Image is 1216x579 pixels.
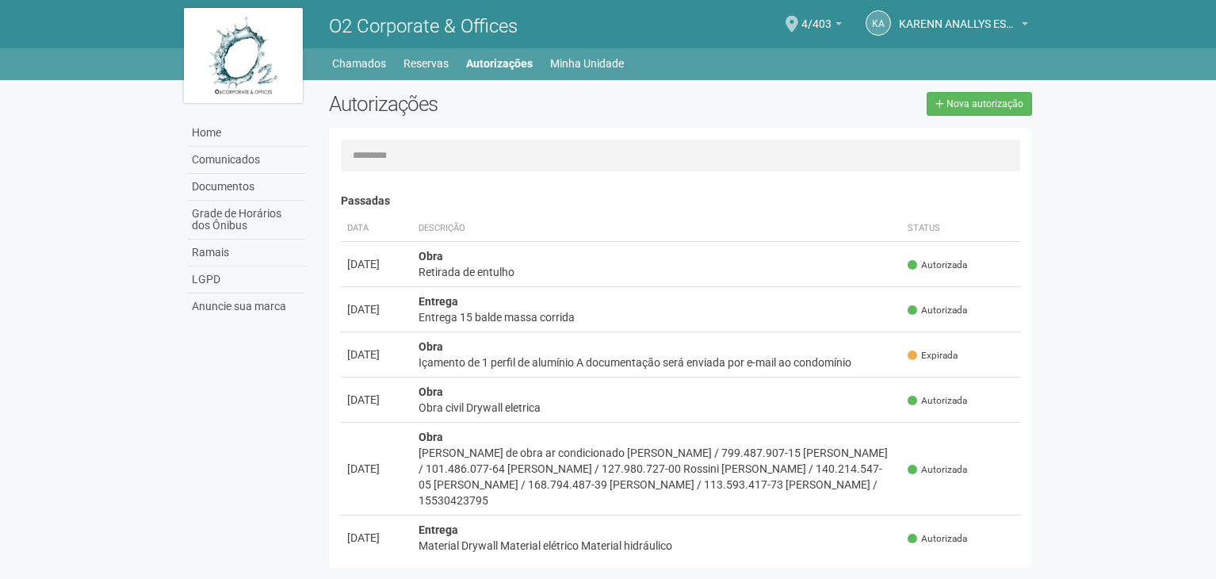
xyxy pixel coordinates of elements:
[188,174,305,201] a: Documentos
[329,15,518,37] span: O2 Corporate & Offices
[188,240,305,266] a: Ramais
[412,216,901,242] th: Descrição
[347,392,406,408] div: [DATE]
[347,256,406,272] div: [DATE]
[347,301,406,317] div: [DATE]
[419,445,895,508] div: [PERSON_NAME] de obra ar condicionado [PERSON_NAME] / 799.487.907-15 [PERSON_NAME] / 101.486.077-...
[908,532,967,546] span: Autorizada
[419,264,895,280] div: Retirada de entulho
[419,355,895,370] div: Içamento de 1 perfil de alumínio A documentação será enviada por e-mail ao condomínio
[908,394,967,408] span: Autorizada
[403,52,449,75] a: Reservas
[801,2,832,30] span: 4/403
[184,8,303,103] img: logo.jpg
[927,92,1032,116] a: Nova autorização
[908,463,967,477] span: Autorizada
[419,400,895,416] div: Obra civil Drywall eletrica
[419,385,443,398] strong: Obra
[347,347,406,362] div: [DATE]
[801,20,842,33] a: 4/403
[419,523,458,536] strong: Entrega
[866,10,891,36] a: KA
[899,20,1028,33] a: KARENN ANALLYS ESTELLA
[466,52,533,75] a: Autorizações
[341,216,412,242] th: Data
[908,349,958,362] span: Expirada
[908,304,967,317] span: Autorizada
[419,340,443,353] strong: Obra
[908,259,967,272] span: Autorizada
[188,293,305,320] a: Anuncie sua marca
[341,195,1020,207] h4: Passadas
[946,98,1023,109] span: Nova autorização
[419,295,458,308] strong: Entrega
[188,266,305,293] a: LGPD
[188,147,305,174] a: Comunicados
[347,530,406,546] div: [DATE]
[188,201,305,240] a: Grade de Horários dos Ônibus
[419,431,443,443] strong: Obra
[329,92,668,116] h2: Autorizações
[188,120,305,147] a: Home
[901,216,1020,242] th: Status
[347,461,406,477] div: [DATE]
[332,52,386,75] a: Chamados
[899,2,1018,30] span: KARENN ANALLYS ESTELLA
[419,309,895,325] div: Entrega 15 balde massa corrida
[419,538,895,554] div: Material Drywall Material elétrico Material hidráulico
[419,250,443,263] strong: Obra
[550,52,624,75] a: Minha Unidade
